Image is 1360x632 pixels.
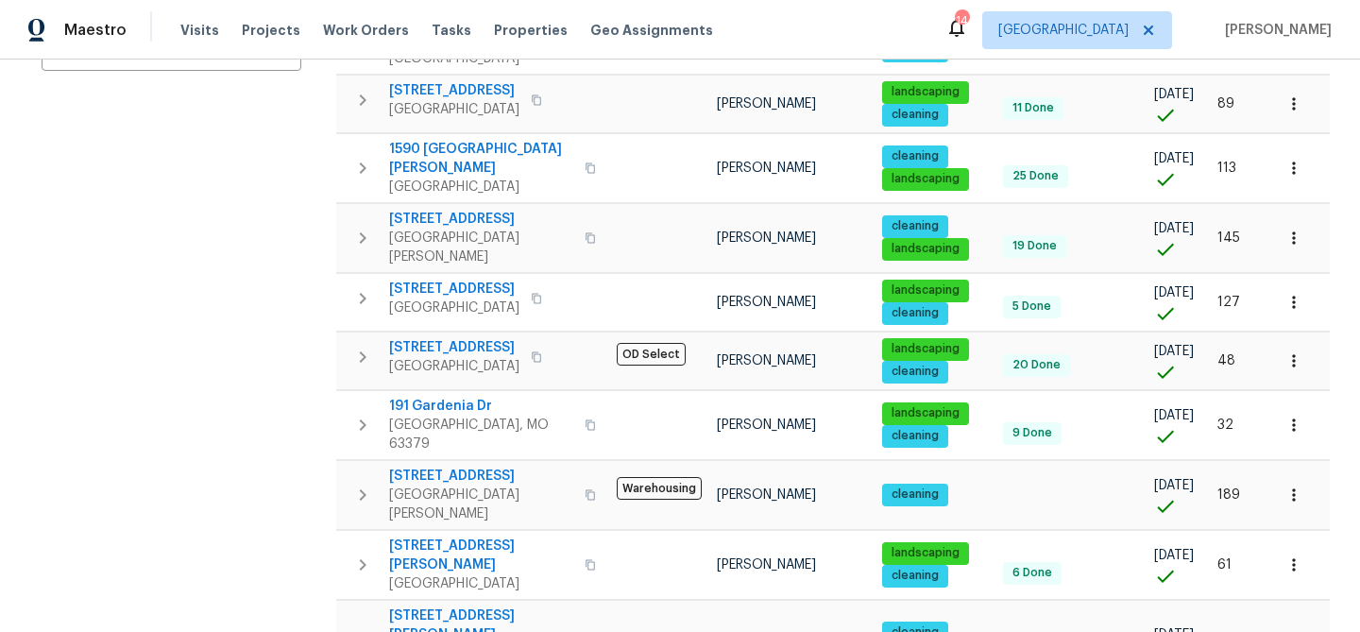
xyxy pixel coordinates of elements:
[717,162,816,175] span: [PERSON_NAME]
[884,241,967,257] span: landscaping
[1154,409,1194,422] span: [DATE]
[884,405,967,421] span: landscaping
[1154,286,1194,299] span: [DATE]
[1005,299,1059,315] span: 5 Done
[389,467,573,486] span: [STREET_ADDRESS]
[955,11,968,30] div: 14
[884,107,946,123] span: cleaning
[389,416,573,453] span: [GEOGRAPHIC_DATA], MO 63379
[1154,479,1194,492] span: [DATE]
[389,81,519,100] span: [STREET_ADDRESS]
[1217,97,1234,111] span: 89
[494,21,568,40] span: Properties
[717,488,816,502] span: [PERSON_NAME]
[717,354,816,367] span: [PERSON_NAME]
[1154,549,1194,562] span: [DATE]
[389,537,573,574] span: [STREET_ADDRESS][PERSON_NAME]
[1005,168,1066,184] span: 25 Done
[884,305,946,321] span: cleaning
[389,229,573,266] span: [GEOGRAPHIC_DATA][PERSON_NAME]
[1154,345,1194,358] span: [DATE]
[884,428,946,444] span: cleaning
[389,140,573,178] span: 1590 [GEOGRAPHIC_DATA][PERSON_NAME]
[1154,222,1194,235] span: [DATE]
[389,574,573,593] span: [GEOGRAPHIC_DATA]
[884,282,967,299] span: landscaping
[884,218,946,234] span: cleaning
[1217,488,1240,502] span: 189
[64,21,127,40] span: Maestro
[884,364,946,380] span: cleaning
[717,231,816,245] span: [PERSON_NAME]
[389,338,519,357] span: [STREET_ADDRESS]
[389,357,519,376] span: [GEOGRAPHIC_DATA]
[717,418,816,432] span: [PERSON_NAME]
[884,568,946,584] span: cleaning
[389,280,519,299] span: [STREET_ADDRESS]
[590,21,713,40] span: Geo Assignments
[884,171,967,187] span: landscaping
[389,299,519,317] span: [GEOGRAPHIC_DATA]
[1154,152,1194,165] span: [DATE]
[389,178,573,196] span: [GEOGRAPHIC_DATA]
[1005,425,1060,441] span: 9 Done
[1005,238,1064,254] span: 19 Done
[884,341,967,357] span: landscaping
[717,558,816,572] span: [PERSON_NAME]
[1005,565,1060,581] span: 6 Done
[617,477,702,500] span: Warehousing
[884,545,967,561] span: landscaping
[717,296,816,309] span: [PERSON_NAME]
[1005,357,1068,373] span: 20 Done
[1217,418,1233,432] span: 32
[617,343,686,366] span: OD Select
[242,21,300,40] span: Projects
[1154,88,1194,101] span: [DATE]
[1005,100,1062,116] span: 11 Done
[884,84,967,100] span: landscaping
[1217,558,1232,572] span: 61
[884,148,946,164] span: cleaning
[1217,21,1332,40] span: [PERSON_NAME]
[1217,296,1240,309] span: 127
[323,21,409,40] span: Work Orders
[389,486,573,523] span: [GEOGRAPHIC_DATA][PERSON_NAME]
[1217,354,1235,367] span: 48
[1217,162,1236,175] span: 113
[998,21,1129,40] span: [GEOGRAPHIC_DATA]
[1217,231,1240,245] span: 145
[432,24,471,37] span: Tasks
[717,97,816,111] span: [PERSON_NAME]
[389,397,573,416] span: 191 Gardenia Dr
[180,21,219,40] span: Visits
[389,100,519,119] span: [GEOGRAPHIC_DATA]
[389,210,573,229] span: [STREET_ADDRESS]
[884,487,946,503] span: cleaning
